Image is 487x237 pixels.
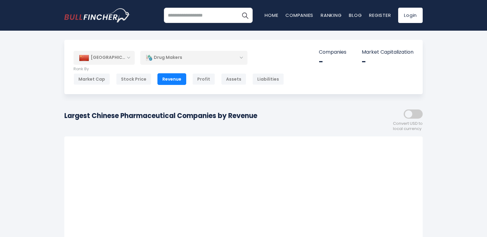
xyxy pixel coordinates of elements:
div: Drug Makers [140,51,247,65]
div: [GEOGRAPHIC_DATA] [74,51,135,64]
p: Market Capitalization [362,49,413,55]
div: Assets [221,73,246,85]
div: Revenue [157,73,186,85]
a: Blog [349,12,362,18]
a: Ranking [321,12,342,18]
div: Profit [192,73,215,85]
button: Search [237,8,253,23]
div: Liabilities [252,73,284,85]
p: Companies [319,49,346,55]
div: - [319,57,346,67]
a: Go to homepage [64,8,130,22]
div: Market Cap [74,73,110,85]
h1: Largest Chinese Pharmaceutical Companies by Revenue [64,111,257,121]
div: - [362,57,413,67]
a: Companies [285,12,313,18]
div: Stock Price [116,73,151,85]
a: Home [265,12,278,18]
span: Convert USD to local currency [393,121,423,132]
a: Register [369,12,391,18]
img: bullfincher logo [64,8,130,22]
a: Login [398,8,423,23]
p: Rank By [74,67,284,72]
